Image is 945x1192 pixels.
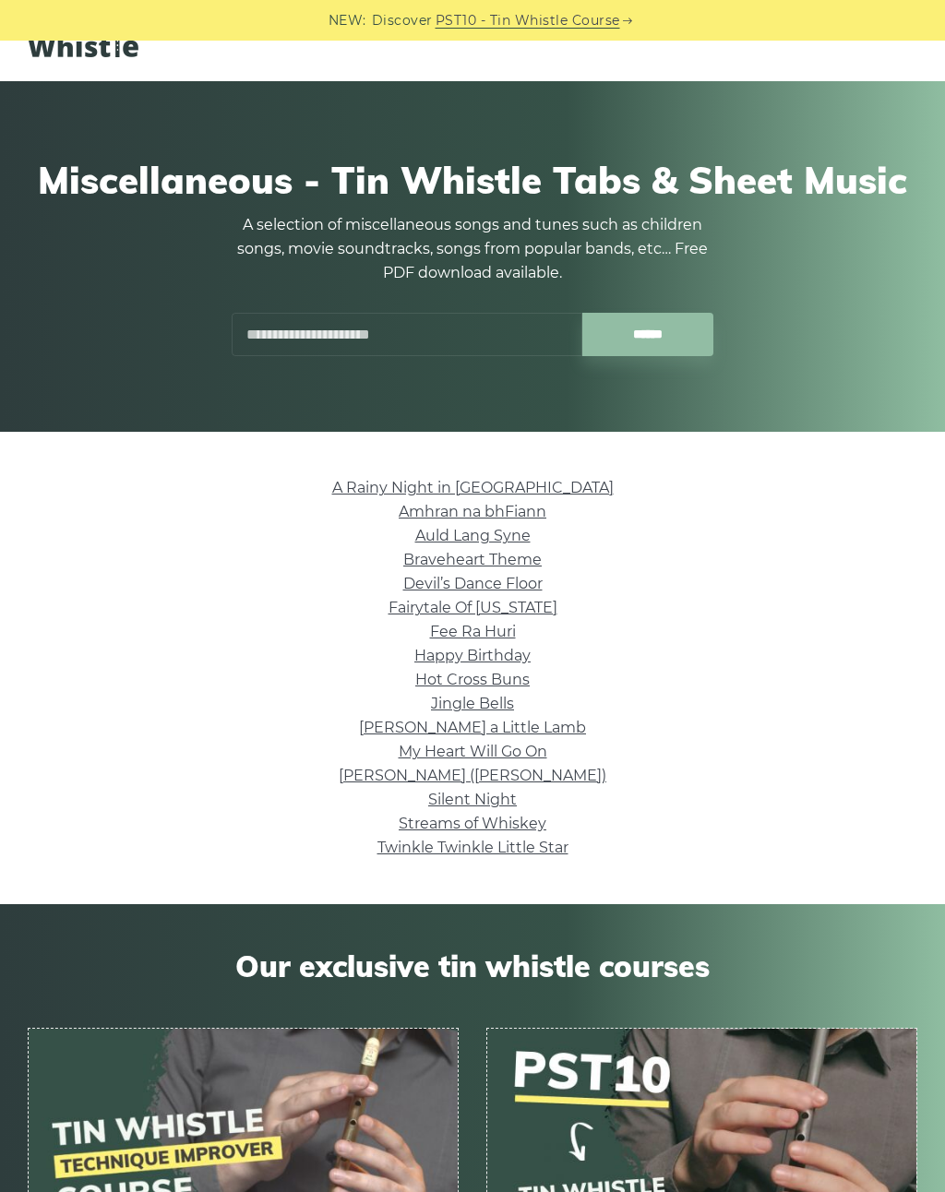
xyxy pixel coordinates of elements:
[415,671,530,688] a: Hot Cross Buns
[428,791,517,808] a: Silent Night
[372,10,433,31] span: Discover
[436,10,620,31] a: PST10 - Tin Whistle Course
[359,719,586,736] a: [PERSON_NAME] a Little Lamb
[332,479,614,496] a: A Rainy Night in [GEOGRAPHIC_DATA]
[431,695,514,712] a: Jingle Bells
[377,839,568,856] a: Twinkle Twinkle Little Star
[430,623,516,640] a: Fee Ra Huri
[223,213,722,285] p: A selection of miscellaneous songs and tunes such as children songs, movie soundtracks, songs fro...
[389,599,557,616] a: Fairytale Of [US_STATE]
[415,527,531,544] a: Auld Lang Syne
[28,948,917,983] span: Our exclusive tin whistle courses
[403,551,542,568] a: Braveheart Theme
[329,10,366,31] span: NEW:
[399,743,547,760] a: My Heart Will Go On
[403,575,543,592] a: Devil’s Dance Floor
[414,647,531,664] a: Happy Birthday
[399,503,546,520] a: Amhran na bhFiann
[339,767,606,784] a: [PERSON_NAME] ([PERSON_NAME])
[37,158,908,202] h1: Miscellaneous - Tin Whistle Tabs & Sheet Music
[399,815,546,832] a: Streams of Whiskey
